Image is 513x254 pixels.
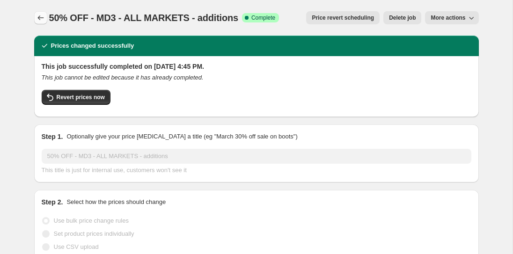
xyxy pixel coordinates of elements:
[57,94,105,101] span: Revert prices now
[42,149,471,164] input: 30% off holiday sale
[51,41,134,51] h2: Prices changed successfully
[66,197,166,207] p: Select how the prices should change
[42,197,63,207] h2: Step 2.
[389,14,416,22] span: Delete job
[312,14,374,22] span: Price revert scheduling
[54,243,99,250] span: Use CSV upload
[42,132,63,141] h2: Step 1.
[54,230,134,237] span: Set product prices individually
[54,217,129,224] span: Use bulk price change rules
[425,11,478,24] button: More actions
[34,11,47,24] button: Price change jobs
[431,14,465,22] span: More actions
[42,62,471,71] h2: This job successfully completed on [DATE] 4:45 PM.
[42,167,187,174] span: This title is just for internal use, customers won't see it
[42,74,204,81] i: This job cannot be edited because it has already completed.
[49,13,238,23] span: 50% OFF - MD3 - ALL MARKETS - additions
[42,90,110,105] button: Revert prices now
[383,11,421,24] button: Delete job
[306,11,380,24] button: Price revert scheduling
[66,132,297,141] p: Optionally give your price [MEDICAL_DATA] a title (eg "March 30% off sale on boots")
[251,14,275,22] span: Complete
